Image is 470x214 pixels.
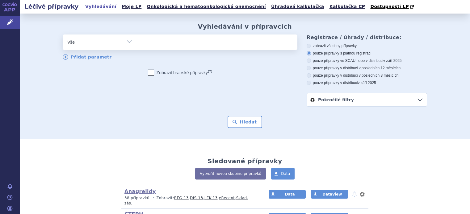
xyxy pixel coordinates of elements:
a: Moje LP [120,2,143,11]
a: DIS-13 [190,196,203,200]
label: pouze přípravky s platnou registrací [307,51,427,56]
a: Přidat parametr [63,54,112,60]
label: zobrazit všechny přípravky [307,43,427,48]
span: v září 2025 [383,59,401,63]
h3: Registrace / úhrady / distribuce: [307,34,427,40]
a: Úhradová kalkulačka [269,2,326,11]
span: Dostupnosti LP [370,4,409,9]
button: nastavení [359,191,365,198]
label: pouze přípravky v distribuci v posledních 12 měsících [307,66,427,71]
h2: Sledované přípravky [208,157,282,165]
label: pouze přípravky ve SCAU nebo v distribuci [307,58,427,63]
button: Hledat [228,116,262,128]
a: Anagrelidy [124,188,156,194]
button: notifikace [351,191,358,198]
a: Dataview [311,190,348,199]
h2: Léčivé přípravky [20,2,83,11]
span: Dataview [322,192,342,196]
a: Sklad. zás. [124,196,248,205]
a: Data [269,190,306,199]
label: pouze přípravky v distribuci v posledních 3 měsících [307,73,427,78]
a: Data [271,168,295,180]
span: v září 2025 [358,81,376,85]
label: pouze přípravky v distribuci [307,80,427,85]
i: • [151,196,156,201]
a: Dostupnosti LP [368,2,417,11]
span: 38 přípravků [124,196,149,200]
a: REG-13 [174,196,189,200]
label: Zobrazit bratrské přípravky [148,70,212,76]
span: Data [281,172,290,176]
a: Vyhledávání [83,2,118,11]
a: Vytvořit novou skupinu přípravků [195,168,266,180]
h2: Vyhledávání v přípravcích [198,23,292,30]
span: Data [285,192,295,196]
a: Kalkulačka CP [328,2,367,11]
a: Pokročilé filtry [307,93,427,106]
p: Zobrazit: , , , , [124,196,257,206]
abbr: (?) [208,69,212,73]
a: eRecept [219,196,235,200]
a: LEK-13 [204,196,218,200]
a: Onkologická a hematoonkologická onemocnění [145,2,268,11]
